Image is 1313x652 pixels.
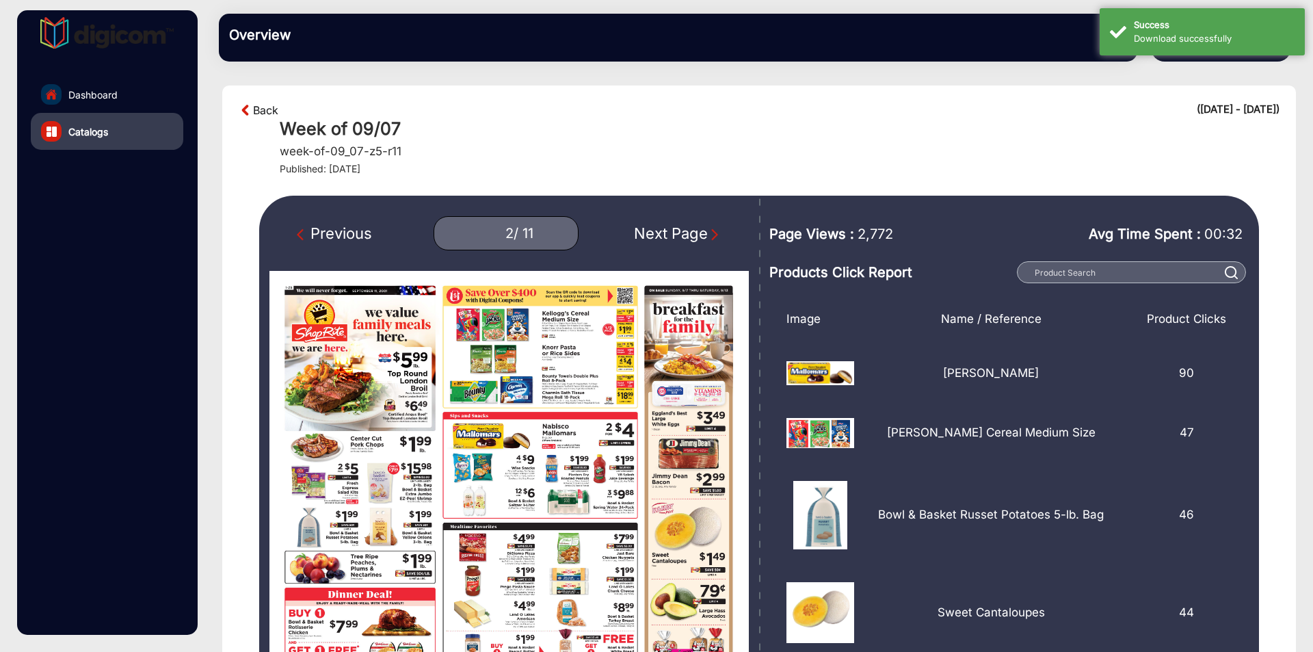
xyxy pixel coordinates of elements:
div: Image [776,311,854,328]
div: Name / Reference [854,311,1128,328]
a: Back [253,102,278,118]
div: Success [1134,18,1295,32]
div: 44 [1128,582,1245,643]
img: arrow-left-1.svg [239,102,253,118]
div: Next Page [634,222,721,245]
img: catalog [47,127,57,137]
img: prodSearch%20_white.svg [1225,266,1238,279]
span: 2,772 [858,224,893,244]
h3: Overview [229,27,421,43]
p: Sweet Cantaloupes [938,604,1045,622]
p: [PERSON_NAME] Cereal Medium Size [887,424,1096,442]
h5: week-of-09_07-z5-r11 [280,144,401,158]
a: Dashboard [31,76,183,113]
span: Avg Time Spent : [1089,224,1201,244]
span: Catalogs [68,125,108,139]
div: Previous [297,222,372,245]
input: Product Search [1017,261,1246,283]
div: ([DATE] - [DATE]) [1197,102,1279,118]
div: 47 [1128,418,1245,448]
img: home [45,88,57,101]
div: Download successfully [1134,32,1295,46]
img: 1756467700000pg2_1.png [786,418,854,448]
a: Catalogs [31,113,183,150]
div: 46 [1128,481,1245,549]
img: Next Page [708,228,721,242]
img: 17564682310004.png [786,582,854,643]
div: 90 [1128,361,1245,385]
h4: Published: [DATE] [280,164,1279,175]
span: Page Views : [769,224,854,244]
span: 00:32 [1204,226,1243,242]
span: Dashboard [68,88,118,102]
img: vmg-logo [40,17,174,49]
div: Product Clicks [1128,311,1245,328]
h3: Products Click Report [769,264,1011,281]
p: [PERSON_NAME] [943,365,1039,382]
div: / 11 [514,225,533,242]
p: Bowl & Basket Russet Potatoes 5-lb. Bag [878,506,1104,524]
h1: Week of 09/07 [280,118,1279,139]
img: 1756467749000pg2_13.png [786,481,854,549]
img: Previous Page [297,228,310,242]
img: 17567552950002025-09-02_1-04-44.png [786,361,854,385]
